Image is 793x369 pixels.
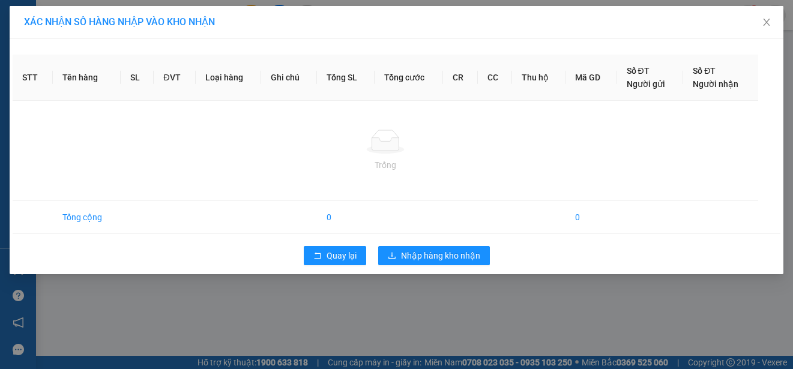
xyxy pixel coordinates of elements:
button: Close [750,6,783,40]
span: Người gửi [627,79,665,89]
div: Trống [22,158,749,172]
span: rollback [313,251,322,261]
td: 0 [565,201,617,234]
th: CR [443,55,478,101]
span: Nhập hàng kho nhận [401,249,480,262]
button: rollbackQuay lại [304,246,366,265]
th: Ghi chú [261,55,316,101]
th: SL [121,55,154,101]
span: download [388,251,396,261]
th: STT [13,55,53,101]
th: Tổng SL [317,55,375,101]
th: CC [478,55,513,101]
button: downloadNhập hàng kho nhận [378,246,490,265]
span: Số ĐT [627,66,650,76]
th: Loại hàng [196,55,262,101]
th: Mã GD [565,55,617,101]
span: Số ĐT [693,66,716,76]
td: 0 [317,201,375,234]
th: ĐVT [154,55,195,101]
th: Thu hộ [512,55,565,101]
th: Tên hàng [53,55,121,101]
span: close [762,17,771,27]
td: Tổng cộng [53,201,121,234]
span: XÁC NHẬN SỐ HÀNG NHẬP VÀO KHO NHẬN [24,16,215,28]
th: Tổng cước [375,55,443,101]
span: Quay lại [327,249,357,262]
span: Người nhận [693,79,738,89]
